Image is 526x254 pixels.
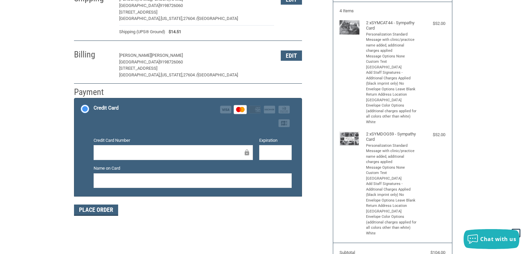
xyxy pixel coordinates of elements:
[119,16,161,21] span: [GEOGRAPHIC_DATA],
[119,53,151,58] span: [PERSON_NAME]
[281,50,302,61] button: Edit
[160,3,183,8] span: 9198726060
[183,16,197,21] span: 27604 /
[419,131,445,138] div: $52.00
[183,72,197,77] span: 27604 /
[366,70,417,87] li: Add Staff Signatures - Additional Charges Applied (black imprint only) No
[419,20,445,27] div: $52.00
[366,143,417,165] li: Personalization Standard Message with clinic/practice name added, additional charges applied
[366,32,417,54] li: Personalization Standard Message with clinic/practice name added, additional charges applied
[119,66,157,71] span: [STREET_ADDRESS]
[165,29,181,35] span: $14.51
[161,72,183,77] span: [US_STATE],
[160,59,183,64] span: 9198726060
[339,8,445,14] h3: 4 Items
[74,205,118,216] button: Place Order
[94,165,292,172] label: Name on Card
[259,137,292,144] label: Expiration
[366,203,417,214] li: Return Address Location [GEOGRAPHIC_DATA]
[119,3,160,8] span: [GEOGRAPHIC_DATA]
[366,20,417,31] h4: 2 x SYMCAT44 - Sympathy Card
[366,54,417,59] li: Message Options None
[366,92,417,103] li: Return Address Location [GEOGRAPHIC_DATA]
[366,214,417,236] li: Envelope Color Options (additional charges applied for all colors other than white) White
[464,229,519,249] button: Chat with us
[161,16,183,21] span: [US_STATE],
[366,131,417,142] h4: 2 x SYMDOG59 - Sympathy Card
[74,49,113,60] h2: Billing
[119,59,160,64] span: [GEOGRAPHIC_DATA]
[366,59,417,70] li: Custom Text [GEOGRAPHIC_DATA]
[480,235,516,243] span: Chat with us
[151,53,183,58] span: [PERSON_NAME]
[197,16,238,21] span: [GEOGRAPHIC_DATA]
[94,103,118,114] div: Credit Card
[119,72,161,77] span: [GEOGRAPHIC_DATA],
[94,137,253,144] label: Credit Card Number
[197,72,238,77] span: [GEOGRAPHIC_DATA]
[366,103,417,125] li: Envelope Color Options (additional charges applied for all colors other than white) White
[366,170,417,181] li: Custom Text [GEOGRAPHIC_DATA]
[366,198,417,204] li: Envelope Options Leave Blank
[74,87,113,98] h2: Payment
[366,165,417,171] li: Message Options None
[366,87,417,92] li: Envelope Options Leave Blank
[119,29,165,35] span: Shipping (UPS® Ground)
[366,181,417,198] li: Add Staff Signatures - Additional Charges Applied (black imprint only) No
[119,10,157,15] span: [STREET_ADDRESS]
